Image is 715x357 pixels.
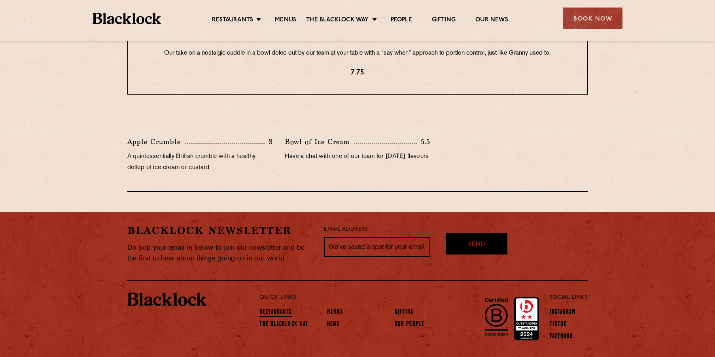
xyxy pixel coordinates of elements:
[480,293,513,340] img: B-Corp-Logo-Black-RGB.svg
[144,68,571,78] p: 7.75
[550,321,567,329] a: TikTok
[127,243,312,264] p: Do pop your email in below to join our newsletter and be the first to hear about things going on ...
[391,16,412,25] a: People
[417,137,431,147] p: 5.5
[432,16,456,25] a: Gifting
[468,240,486,249] span: Send
[306,16,369,25] a: The Blacklock Way
[127,151,273,173] p: A quintessentially British crumble with a healthy dollop of ice cream or custard
[395,321,424,329] a: Our People
[550,292,588,303] p: Social Links
[550,333,573,342] a: Facebook
[259,321,308,329] a: The Blacklock Way
[285,151,430,162] p: Have a chat with one of our team for [DATE] flavours
[93,13,161,24] img: BL_Textured_Logo-footer-cropped.svg
[265,137,273,147] p: 8
[327,308,343,317] a: Menus
[324,237,430,257] input: We’ve saved a spot for your email...
[259,308,291,317] a: Restaurants
[514,297,539,340] img: Accred_2023_2star.png
[550,308,576,317] a: Instagram
[127,136,185,147] p: Apple Crumble
[212,16,253,25] a: Restaurants
[127,292,206,306] img: BL_Textured_Logo-footer-cropped.svg
[259,292,523,303] p: Quick Links
[475,16,508,25] a: Our News
[563,8,622,29] div: Book Now
[324,225,367,234] label: Email Address
[285,136,354,147] p: Bowl of Ice Cream
[275,16,296,25] a: Menus
[327,321,339,329] a: News
[127,224,312,237] h2: Blacklock Newsletter
[144,48,571,59] p: Our take on a nostalgic cuddle in a bowl doled out by our team at your table with a “say when” ap...
[395,308,414,317] a: Gifting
